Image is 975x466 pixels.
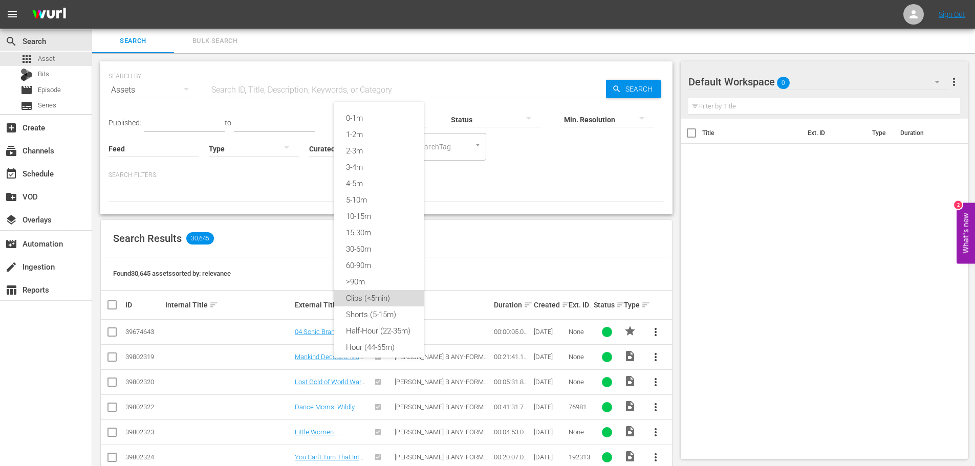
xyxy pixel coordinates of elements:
button: Open Feedback Widget [957,203,975,263]
div: 0-1m [334,110,424,126]
div: 15-30m [334,225,424,241]
div: Hour (44-65m) [334,339,424,356]
div: Clips (<5min) [334,290,424,306]
div: 3-4m [334,159,424,175]
div: 5-10m [334,192,424,208]
div: 4-5m [334,175,424,192]
div: >90m [334,274,424,290]
div: 10-15m [334,208,424,225]
div: Half-Hour (22-35m) [334,323,424,339]
div: 1-2m [334,126,424,143]
div: 2 [954,201,962,209]
div: 2-3m [334,143,424,159]
div: 30-60m [334,241,424,257]
div: 60-90m [334,257,424,274]
div: Shorts (5-15m) [334,306,424,323]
